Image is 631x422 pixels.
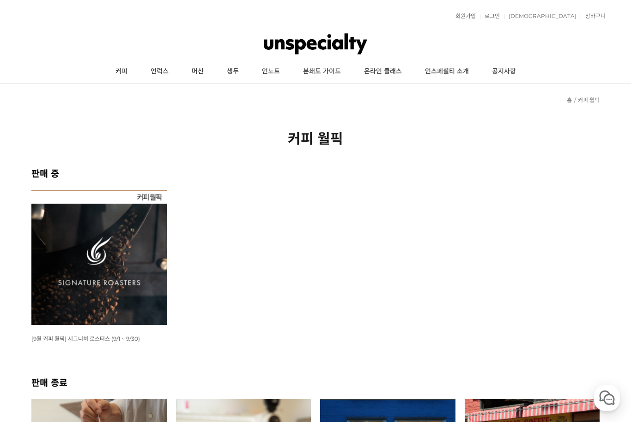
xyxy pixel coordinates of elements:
a: 생두 [215,60,250,83]
a: 언럭스 [139,60,180,83]
a: 장바구니 [581,13,606,19]
a: 로그인 [480,13,500,19]
a: 언노트 [250,60,291,83]
a: [DEMOGRAPHIC_DATA] [504,13,576,19]
a: 분쇄도 가이드 [291,60,352,83]
a: 언스페셜티 소개 [413,60,480,83]
h2: 판매 중 [31,166,600,180]
h2: 커피 월픽 [31,127,600,148]
a: 회원가입 [451,13,476,19]
a: 온라인 클래스 [352,60,413,83]
span: [9월 커피 월픽] 시그니쳐 로스터스 (9/1 ~ 9/30) [31,335,140,342]
img: 언스페셜티 몰 [264,30,368,58]
a: 공지사항 [480,60,528,83]
img: [9월 커피 월픽] 시그니쳐 로스터스 (9/1 ~ 9/30) [31,190,167,325]
a: [9월 커피 월픽] 시그니쳐 로스터스 (9/1 ~ 9/30) [31,335,140,342]
h2: 판매 종료 [31,375,600,389]
a: 커피 [104,60,139,83]
a: 커피 월픽 [578,96,600,103]
a: 홈 [567,96,572,103]
a: 머신 [180,60,215,83]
